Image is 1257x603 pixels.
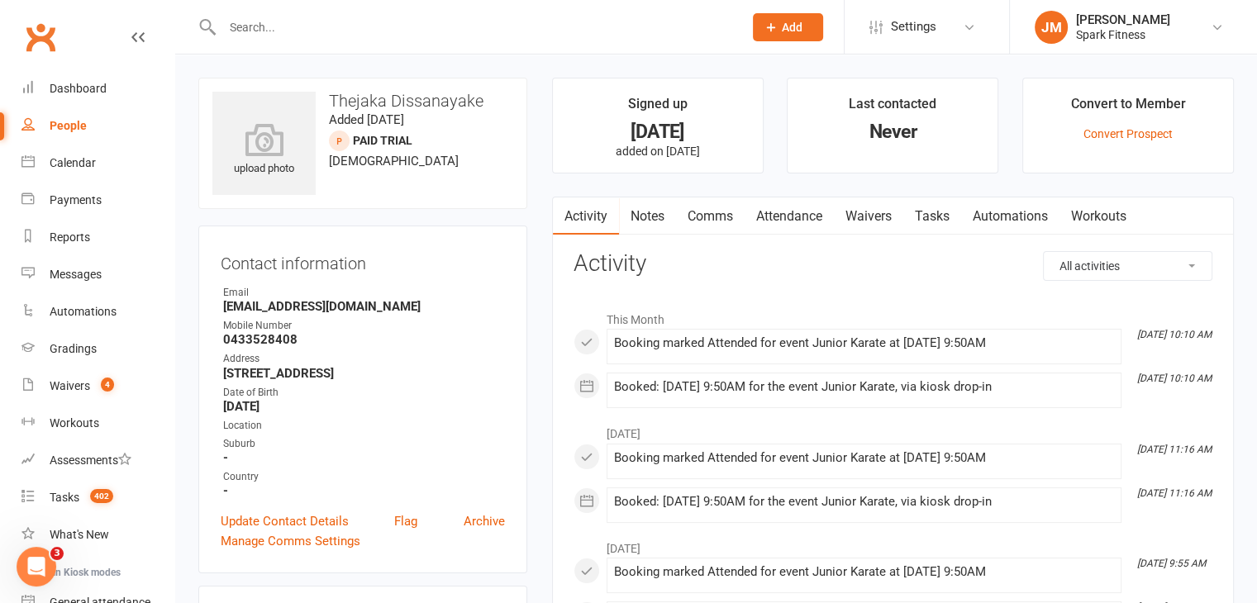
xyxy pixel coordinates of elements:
[50,230,90,244] div: Reports
[221,531,360,551] a: Manage Comms Settings
[223,483,505,498] strong: -
[21,516,174,553] a: What's New
[568,123,748,140] div: [DATE]
[903,197,961,235] a: Tasks
[212,123,316,178] div: upload photo
[223,318,505,334] div: Mobile Number
[17,547,56,586] iframe: Intercom live chat
[1059,197,1138,235] a: Workouts
[21,256,174,293] a: Messages
[223,366,505,381] strong: [STREET_ADDRESS]
[101,377,114,392] span: 4
[614,565,1114,579] div: Booking marked Attended for event Junior Karate at [DATE] 9:50AM
[50,379,90,392] div: Waivers
[574,416,1212,443] li: [DATE]
[21,330,174,368] a: Gradings
[849,93,936,123] div: Last contacted
[90,489,113,503] span: 402
[21,70,174,107] a: Dashboard
[614,336,1114,350] div: Booking marked Attended for event Junior Karate at [DATE] 9:50AM
[464,511,505,531] a: Archive
[1137,444,1212,455] i: [DATE] 11:16 AM
[1076,27,1170,42] div: Spark Fitness
[676,197,745,235] a: Comms
[223,351,505,367] div: Address
[50,305,117,318] div: Automations
[223,418,505,434] div: Location
[574,251,1212,277] h3: Activity
[1083,127,1173,140] a: Convert Prospect
[891,8,936,45] span: Settings
[834,197,903,235] a: Waivers
[553,197,619,235] a: Activity
[614,380,1114,394] div: Booked: [DATE] 9:50AM for the event Junior Karate, via kiosk drop-in
[619,197,676,235] a: Notes
[1071,93,1186,123] div: Convert to Member
[223,285,505,301] div: Email
[1035,11,1068,44] div: JM
[50,416,99,430] div: Workouts
[21,479,174,516] a: Tasks 402
[221,511,349,531] a: Update Contact Details
[574,302,1212,329] li: This Month
[50,491,79,504] div: Tasks
[1076,12,1170,27] div: [PERSON_NAME]
[21,182,174,219] a: Payments
[223,399,505,414] strong: [DATE]
[614,495,1114,509] div: Booked: [DATE] 9:50AM for the event Junior Karate, via kiosk drop-in
[20,17,61,58] a: Clubworx
[1137,558,1206,569] i: [DATE] 9:55 AM
[568,145,748,158] p: added on [DATE]
[329,112,404,127] time: Added [DATE]
[50,156,96,169] div: Calendar
[745,197,834,235] a: Attendance
[353,134,412,147] span: Paid Trial
[223,469,505,485] div: Country
[50,453,131,467] div: Assessments
[961,197,1059,235] a: Automations
[329,154,459,169] span: [DEMOGRAPHIC_DATA]
[223,299,505,314] strong: [EMAIL_ADDRESS][DOMAIN_NAME]
[21,442,174,479] a: Assessments
[21,368,174,405] a: Waivers 4
[802,123,983,140] div: Never
[614,451,1114,465] div: Booking marked Attended for event Junior Karate at [DATE] 9:50AM
[50,342,97,355] div: Gradings
[21,405,174,442] a: Workouts
[221,248,505,273] h3: Contact information
[50,193,102,207] div: Payments
[21,219,174,256] a: Reports
[212,92,513,110] h3: Thejaka Dissanayake
[1137,329,1212,340] i: [DATE] 10:10 AM
[223,436,505,452] div: Suburb
[753,13,823,41] button: Add
[223,332,505,347] strong: 0433528408
[50,119,87,132] div: People
[21,293,174,330] a: Automations
[21,107,174,145] a: People
[628,93,688,123] div: Signed up
[50,268,102,281] div: Messages
[217,16,731,39] input: Search...
[1137,487,1212,499] i: [DATE] 11:16 AM
[394,511,417,531] a: Flag
[50,82,107,95] div: Dashboard
[50,528,109,541] div: What's New
[1137,373,1212,384] i: [DATE] 10:10 AM
[21,145,174,182] a: Calendar
[50,547,64,560] span: 3
[223,385,505,401] div: Date of Birth
[223,450,505,465] strong: -
[782,21,802,34] span: Add
[574,531,1212,558] li: [DATE]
